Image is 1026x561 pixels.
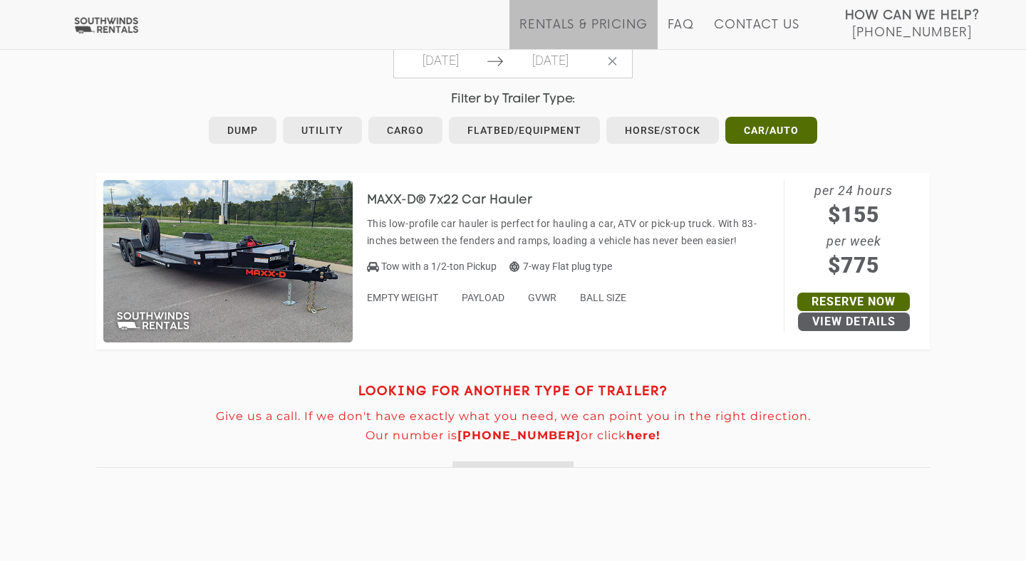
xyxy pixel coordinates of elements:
span: BALL SIZE [580,292,626,303]
span: GVWR [528,292,556,303]
a: FAQ [668,18,695,49]
a: MAXX-D® 7x22 Car Hauler [367,194,554,205]
a: View Details [798,313,910,331]
a: Car/Auto [725,117,817,144]
p: Our number is or click [96,429,930,442]
span: $155 [784,199,923,231]
a: Rentals & Pricing [519,18,647,49]
span: PAYLOAD [462,292,504,303]
a: Flatbed/Equipment [449,117,600,144]
a: [PHONE_NUMBER] [457,429,581,442]
span: $775 [784,249,923,281]
a: How Can We Help? [PHONE_NUMBER] [845,7,980,38]
a: here! [626,429,660,442]
span: EMPTY WEIGHT [367,292,438,303]
a: Contact Us [714,18,799,49]
img: Southwinds Rentals Logo [71,16,141,34]
strong: LOOKING FOR ANOTHER TYPE OF TRAILER? [358,386,668,398]
a: Dump [209,117,276,144]
span: [PHONE_NUMBER] [852,26,972,40]
h4: Filter by Trailer Type: [96,93,930,106]
p: This low-profile car hauler is perfect for hauling a car, ATV or pick-up truck. With 83-inches be... [367,215,777,249]
img: SW065 - MAXX-D 7x22 Car Hauler [103,180,353,342]
a: Reserve Now [797,293,910,311]
h3: MAXX-D® 7x22 Car Hauler [367,194,554,208]
span: 7-way Flat plug type [509,261,612,272]
a: Cargo [368,117,442,144]
span: per 24 hours per week [784,180,923,281]
a: Horse/Stock [606,117,719,144]
strong: How Can We Help? [845,9,980,23]
span: Tow with a 1/2-ton Pickup [381,261,497,272]
p: Give us a call. If we don't have exactly what you need, we can point you in the right direction. [96,410,930,423]
a: Utility [283,117,362,144]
